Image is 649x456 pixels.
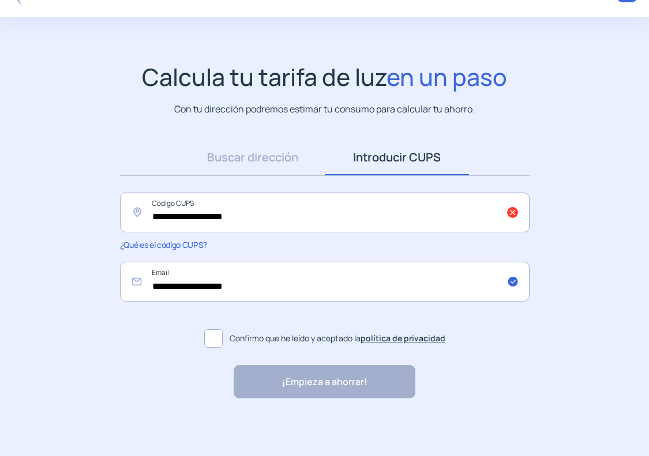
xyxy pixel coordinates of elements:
a: política de privacidad [361,333,445,344]
p: Con tu dirección podremos estimar tu consumo para calcular tu ahorro. [174,102,475,116]
a: Buscar dirección [181,140,325,175]
span: Confirmo que he leído y aceptado la [230,332,445,345]
span: en un paso [387,61,507,93]
a: Introducir CUPS [325,140,469,175]
span: ¿Qué es el código CUPS? [120,239,207,250]
h1: Calcula tu tarifa de luz [142,63,507,91]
